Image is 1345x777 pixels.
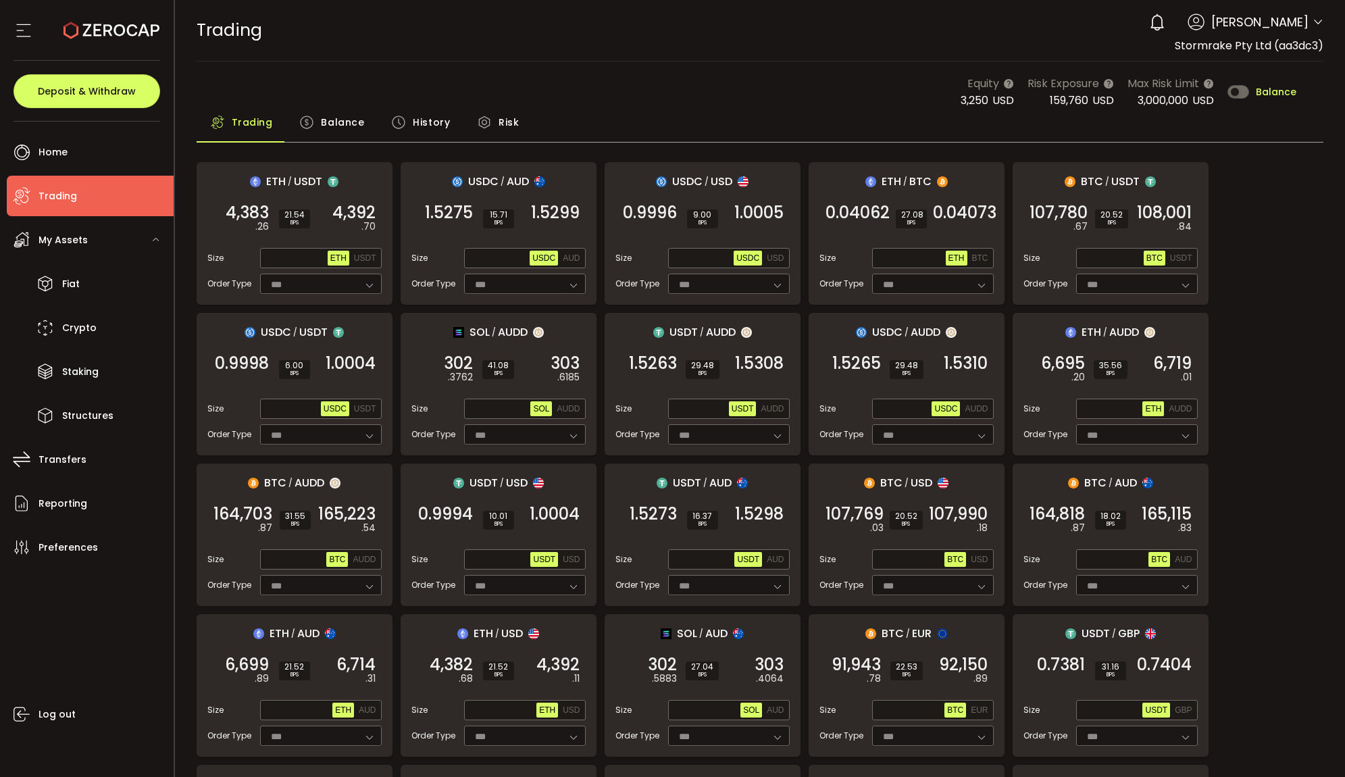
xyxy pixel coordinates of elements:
button: ETH [328,251,349,266]
span: 302 [444,357,473,370]
span: BTC [1146,253,1163,263]
span: USD [767,253,784,263]
img: eth_portfolio.svg [250,176,261,187]
span: AUD [359,705,376,715]
span: AUD [767,705,784,715]
em: .03 [870,521,884,535]
img: aud_portfolio.svg [325,628,336,639]
button: Deposit & Withdraw [14,74,160,108]
button: USDC [530,251,558,266]
img: usdc_portfolio.svg [452,176,463,187]
i: BPS [692,219,713,227]
img: zuPXiwguUFiBOIQyqLOiXsnnNitlx7q4LCwEbLHADjIpTka+Lip0HH8D0VTrd02z+wEAAAAASUVORK5CYII= [1144,327,1155,338]
span: SOL [743,705,759,715]
span: USD [711,173,732,190]
span: Staking [62,362,99,382]
i: BPS [284,219,305,227]
span: USDT [1170,253,1192,263]
i: BPS [488,370,509,378]
img: gbp_portfolio.svg [1145,628,1156,639]
span: AUDD [557,404,580,413]
i: BPS [895,370,918,378]
span: USD [506,474,528,491]
img: btc_portfolio.svg [1068,478,1079,488]
span: 1.5308 [735,357,784,370]
span: Risk Exposure [1027,75,1099,92]
img: usdc_portfolio.svg [856,327,867,338]
span: ETH [335,705,351,715]
span: ETH [266,173,286,190]
img: zuPXiwguUFiBOIQyqLOiXsnnNitlx7q4LCwEbLHADjIpTka+Lip0HH8D0VTrd02z+wEAAAAASUVORK5CYII= [533,327,544,338]
em: / [500,477,504,489]
button: GBP [1172,703,1194,718]
span: 1.5310 [944,357,988,370]
span: Size [819,553,836,566]
span: USDC [532,253,555,263]
button: USDT [351,401,379,416]
img: aud_portfolio.svg [737,478,748,488]
span: Order Type [819,278,863,290]
img: eth_portfolio.svg [457,628,468,639]
em: / [1103,326,1107,339]
span: Balance [321,109,364,136]
span: Order Type [411,278,455,290]
img: btc_portfolio.svg [937,176,948,187]
img: usd_portfolio.svg [528,628,539,639]
span: Trading [232,109,273,136]
span: USDT [1145,705,1167,715]
span: AUD [767,555,784,564]
span: Trading [197,18,262,42]
button: USDC [321,401,349,416]
i: BPS [284,370,305,378]
img: usdt_portfolio.svg [653,327,664,338]
button: USDT [734,552,762,567]
span: BTC [947,555,963,564]
span: Size [819,252,836,264]
button: AUD [560,251,582,266]
span: BTC [1084,474,1107,491]
span: AUDD [761,404,784,413]
span: BTC [880,474,903,491]
i: BPS [285,520,305,528]
span: Size [411,252,428,264]
em: .26 [255,220,269,234]
img: usdc_portfolio.svg [656,176,667,187]
span: 4,383 [226,206,269,220]
span: USDT [732,404,754,413]
span: 35.56 [1099,361,1122,370]
button: AUDD [962,401,990,416]
button: USDT [530,552,558,567]
span: 29.48 [895,361,918,370]
span: 27.08 [901,211,921,219]
em: / [703,477,707,489]
span: USDC [468,173,499,190]
button: ETH [946,251,967,266]
span: AUDD [1169,404,1192,413]
em: .67 [1073,220,1088,234]
em: / [288,176,292,188]
button: AUDD [758,401,786,416]
img: btc_portfolio.svg [864,478,875,488]
span: 164,703 [213,507,272,521]
span: USDT [673,474,701,491]
span: Crypto [62,318,97,338]
em: / [905,326,909,339]
img: aud_portfolio.svg [534,176,545,187]
span: SOL [470,324,490,341]
img: eur_portfolio.svg [937,628,948,639]
span: 0.9994 [418,507,473,521]
span: AUD [1115,474,1137,491]
span: 107,769 [826,507,884,521]
span: BTC [972,253,988,263]
span: USDT [470,474,498,491]
em: / [705,176,709,188]
iframe: Chat Widget [1277,712,1345,777]
button: BTC [969,251,991,266]
span: Order Type [819,428,863,441]
span: USDT [669,324,698,341]
span: AUD [563,253,580,263]
span: ETH [1145,404,1161,413]
span: 108,001 [1137,206,1192,220]
span: My Assets [39,230,88,250]
img: usdt_portfolio.svg [1145,176,1156,187]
